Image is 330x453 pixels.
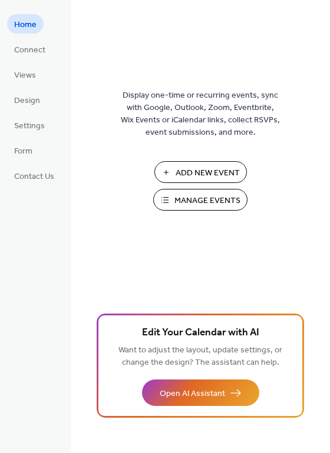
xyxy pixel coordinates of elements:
span: Views [14,69,36,82]
a: Contact Us [7,166,61,185]
span: Edit Your Calendar with AI [142,325,259,341]
span: Want to adjust the layout, update settings, or change the design? The assistant can help. [118,342,282,371]
span: Manage Events [174,195,240,207]
a: Home [7,14,44,34]
span: Design [14,95,40,107]
a: Design [7,90,47,109]
span: Open AI Assistant [160,388,225,400]
span: Home [14,19,37,31]
span: Contact Us [14,171,54,183]
span: Display one-time or recurring events, sync with Google, Outlook, Zoom, Eventbrite, Wix Events or ... [121,89,280,139]
span: Settings [14,120,45,132]
a: Views [7,65,43,84]
a: Settings [7,115,52,135]
button: Manage Events [153,189,247,211]
button: Open AI Assistant [142,379,259,406]
span: Add New Event [176,167,240,179]
span: Connect [14,44,45,56]
a: Form [7,141,39,160]
span: Form [14,145,32,158]
button: Add New Event [154,161,247,183]
a: Connect [7,39,52,59]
